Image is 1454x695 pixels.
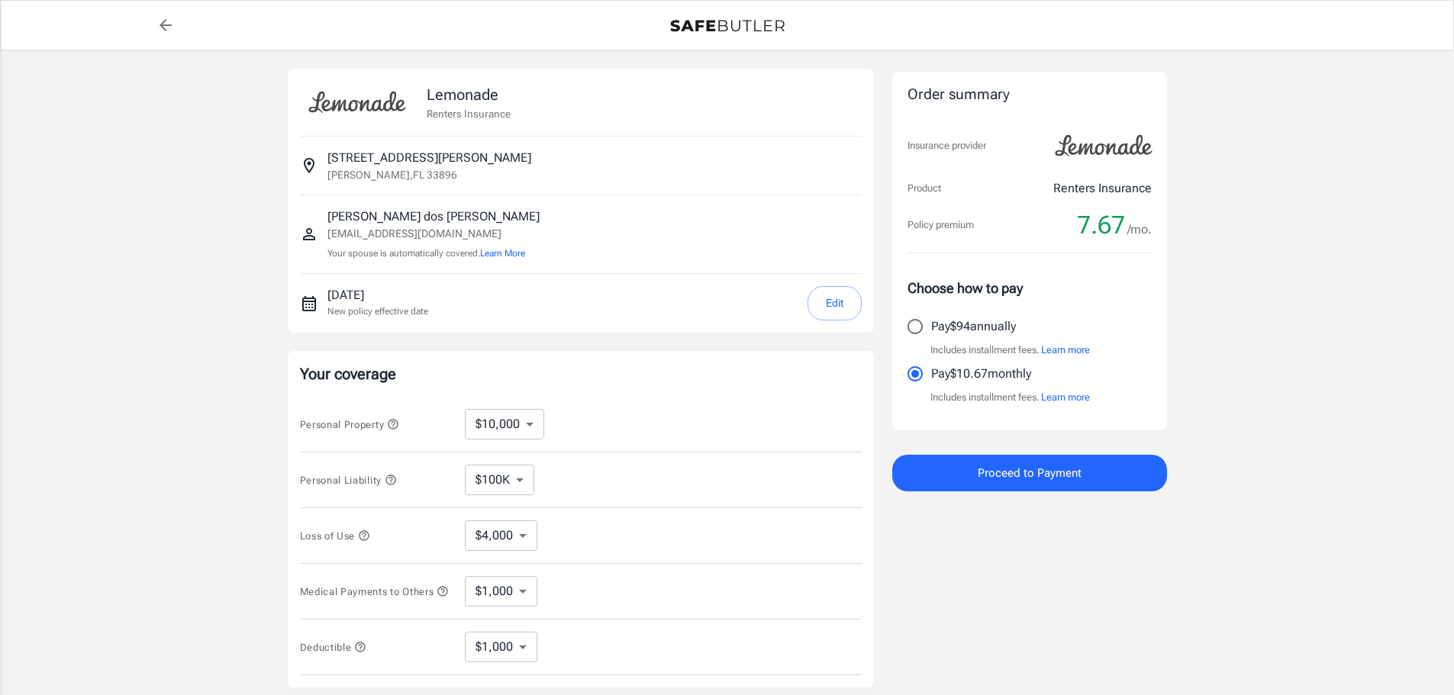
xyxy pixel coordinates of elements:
button: Learn more [1041,343,1090,358]
svg: Insured address [300,156,318,175]
p: Includes installment fees. [930,343,1090,358]
p: [PERSON_NAME] , FL 33896 [327,167,457,182]
p: Your spouse is automatically covered. [327,246,540,261]
div: Order summary [908,84,1152,106]
span: /mo. [1127,219,1152,240]
img: Lemonade [1046,124,1161,167]
p: Product [908,181,941,196]
svg: New policy start date [300,294,318,313]
p: Insurance provider [908,138,986,153]
span: Loss of Use [300,530,370,542]
p: [STREET_ADDRESS][PERSON_NAME] [327,149,531,167]
p: Lemonade [427,83,511,106]
button: Medical Payments to Others [300,582,450,600]
span: Medical Payments to Others [300,586,450,597]
span: 7.67 [1077,210,1125,240]
button: Deductible [300,638,367,656]
a: back to quotes [150,10,181,40]
span: Personal Liability [300,475,397,486]
button: Learn more [1041,390,1090,405]
p: Your coverage [300,363,862,385]
p: Pay $10.67 monthly [931,365,1031,383]
button: Proceed to Payment [892,455,1167,491]
span: Proceed to Payment [978,463,1082,483]
p: Choose how to pay [908,278,1152,298]
img: Back to quotes [670,20,785,32]
button: Personal Property [300,415,399,433]
p: Includes installment fees. [930,390,1090,405]
p: Policy premium [908,217,974,233]
p: [PERSON_NAME] dos [PERSON_NAME] [327,208,540,226]
button: Personal Liability [300,471,397,489]
p: New policy effective date [327,304,428,318]
span: Personal Property [300,419,399,430]
button: Learn More [480,246,525,260]
span: Deductible [300,642,367,653]
svg: Insured person [300,225,318,243]
p: Renters Insurance [1053,179,1152,198]
p: [EMAIL_ADDRESS][DOMAIN_NAME] [327,226,540,242]
button: Edit [808,286,862,320]
p: Renters Insurance [427,106,511,121]
p: Pay $94 annually [931,317,1016,336]
button: Loss of Use [300,526,370,545]
p: [DATE] [327,286,428,304]
img: Lemonade [300,81,414,124]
